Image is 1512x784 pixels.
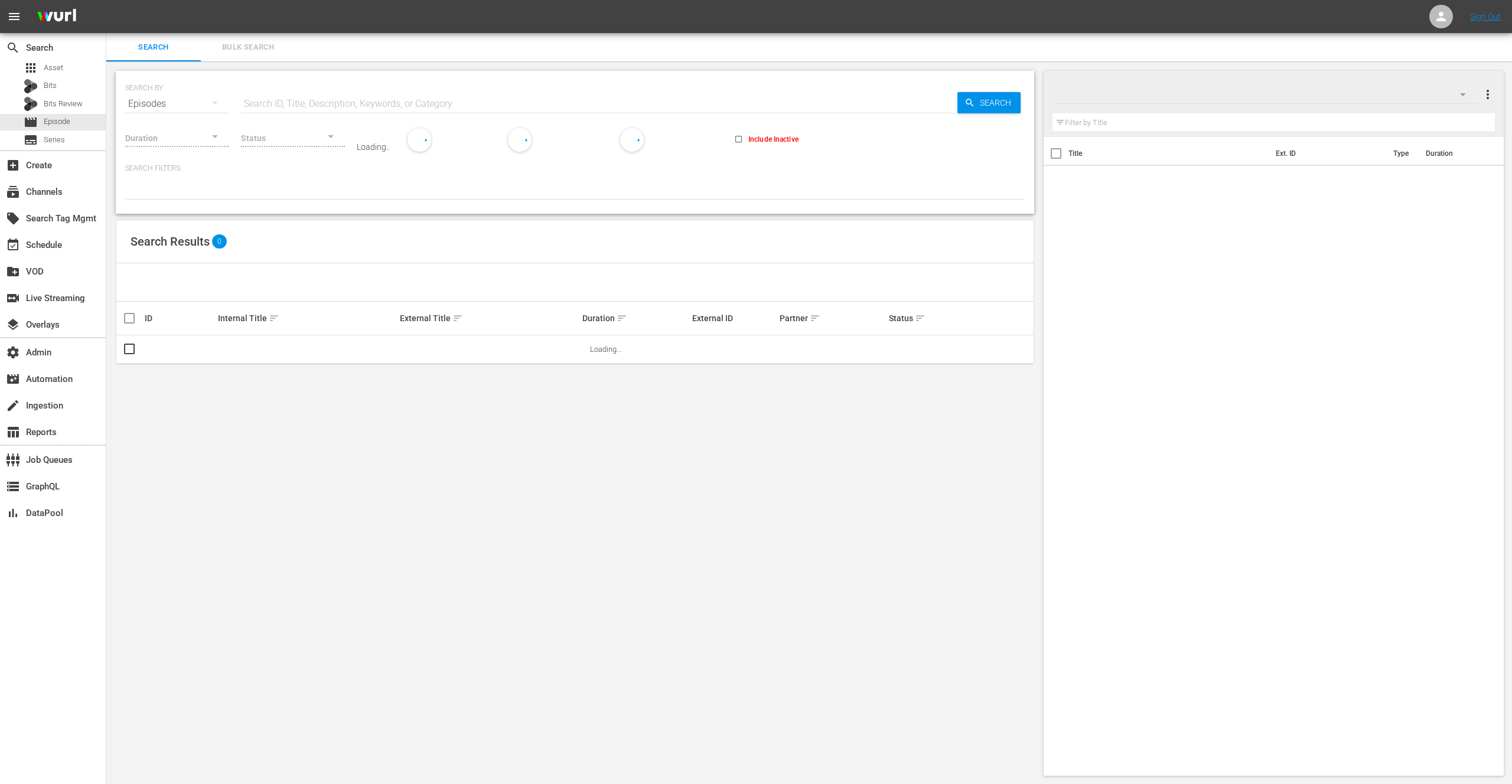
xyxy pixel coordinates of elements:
[44,134,65,146] span: Series
[24,97,38,111] div: Bits Review
[975,92,1021,113] span: Search
[7,9,21,24] span: menu
[24,61,38,75] span: Asset
[1269,137,1387,170] th: Ext. ID
[6,158,20,172] span: Create
[357,142,390,152] div: Loading..
[889,311,959,325] div: Status
[1481,87,1495,102] span: more_vert
[131,234,210,249] span: Search Results
[6,264,20,279] span: VOD
[44,80,57,92] span: Bits
[28,3,85,31] img: ans4CAIJ8jUAAAAAAAAAAAAAAAAAAAAAAAAgQb4GAAAAAAAAAAAAAAAAAAAAAAAAJMjXAAAAAAAAAAAAAAAAAAAAAAAAgAT5G...
[748,134,799,145] span: Include Inactive
[617,313,627,324] span: sort
[1419,137,1490,170] th: Duration
[400,311,579,325] div: External Title
[452,313,463,324] span: sort
[1386,137,1419,170] th: Type
[212,234,227,249] span: 0
[44,116,70,128] span: Episode
[6,41,20,55] span: Search
[582,311,688,325] div: Duration
[957,92,1021,113] button: Search
[24,133,38,147] span: Series
[6,372,20,386] span: Automation
[915,313,926,324] span: sort
[780,311,885,325] div: Partner
[6,506,20,520] span: DataPool
[24,79,38,93] div: Bits
[1068,137,1269,170] th: Title
[6,238,20,252] span: Schedule
[6,291,20,305] span: Live Streaming
[24,115,38,129] span: Episode
[6,345,20,360] span: Admin
[1481,80,1495,109] button: more_vert
[6,479,20,494] span: GraphQL
[6,453,20,467] span: Job Queues
[44,98,83,110] span: Bits Review
[6,425,20,439] span: Reports
[6,398,20,413] span: Ingestion
[145,313,214,323] div: ID
[6,318,20,332] span: Overlays
[113,41,194,54] span: Search
[6,185,20,199] span: Channels
[125,164,1025,174] p: Search Filters:
[44,62,63,74] span: Asset
[810,313,820,324] span: sort
[269,313,279,324] span: sort
[692,313,776,323] div: External ID
[590,345,622,354] span: Loading...
[218,311,397,325] div: Internal Title
[1470,12,1501,21] a: Sign Out
[125,87,229,120] div: Episodes
[6,211,20,226] span: Search Tag Mgmt
[208,41,288,54] span: Bulk Search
